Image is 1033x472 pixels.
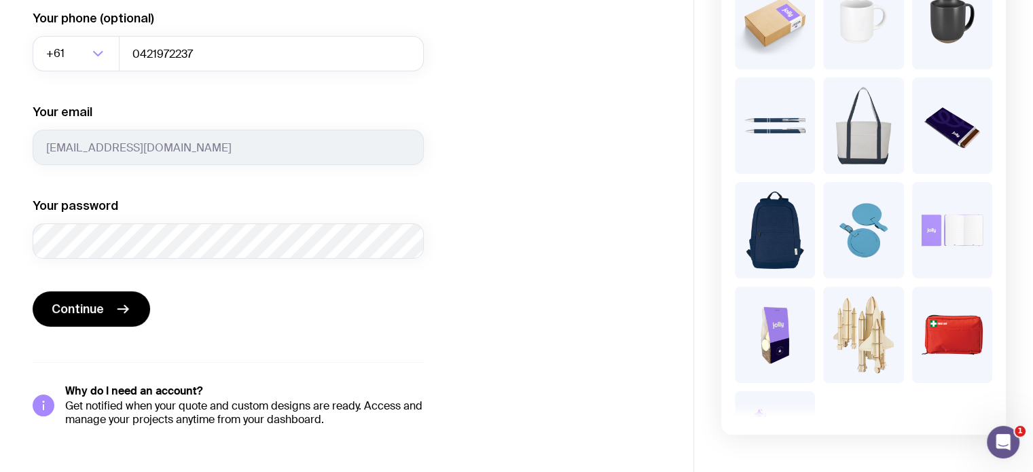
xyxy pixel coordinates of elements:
label: Your password [33,198,118,214]
button: Continue [33,291,150,327]
span: 1 [1015,426,1026,437]
input: you@email.com [33,130,424,165]
span: Continue [52,301,104,317]
div: Search for option [33,36,120,71]
input: Search for option [67,36,88,71]
h5: Why do I need an account? [65,384,424,398]
p: Get notified when your quote and custom designs are ready. Access and manage your projects anytim... [65,399,424,426]
iframe: Intercom live chat [987,426,1019,458]
span: +61 [46,36,67,71]
label: Your phone (optional) [33,10,154,26]
label: Your email [33,104,92,120]
input: 0400123456 [119,36,424,71]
